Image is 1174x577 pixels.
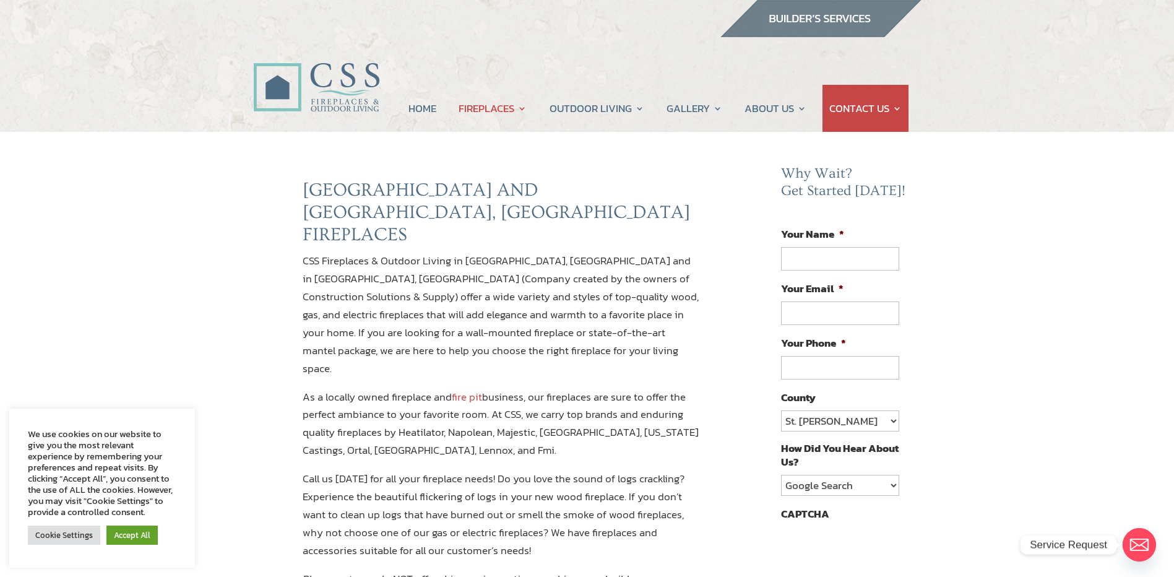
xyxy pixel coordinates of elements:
p: CSS Fireplaces & Outdoor Living in [GEOGRAPHIC_DATA], [GEOGRAPHIC_DATA] and in [GEOGRAPHIC_DATA],... [303,252,700,388]
p: As a locally owned fireplace and business, our fireplaces are sure to offer the perfect ambiance ... [303,388,700,471]
h2: Why Wait? Get Started [DATE]! [781,165,909,206]
a: ABOUT US [745,85,806,132]
label: Your Email [781,282,844,295]
div: We use cookies on our website to give you the most relevant experience by remembering your prefer... [28,428,176,518]
a: OUTDOOR LIVING [550,85,644,132]
label: Your Phone [781,336,846,350]
label: Your Name [781,227,844,241]
a: Accept All [106,526,158,545]
a: CONTACT US [829,85,902,132]
a: FIREPLACES [459,85,527,132]
a: Cookie Settings [28,526,100,545]
a: builder services construction supply [720,25,922,41]
label: County [781,391,816,404]
h2: [GEOGRAPHIC_DATA] AND [GEOGRAPHIC_DATA], [GEOGRAPHIC_DATA] FIREPLACES [303,179,700,252]
img: CSS Fireplaces & Outdoor Living (Formerly Construction Solutions & Supply)- Jacksonville Ormond B... [253,28,379,118]
a: HOME [408,85,436,132]
iframe: reCAPTCHA [781,527,969,575]
label: CAPTCHA [781,507,829,521]
label: How Did You Hear About Us? [781,441,899,469]
p: Call us [DATE] for all your fireplace needs! Do you love the sound of logs crackling? Experience ... [303,470,700,570]
a: Email [1123,528,1156,562]
a: GALLERY [667,85,722,132]
a: fire pit [452,389,482,405]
